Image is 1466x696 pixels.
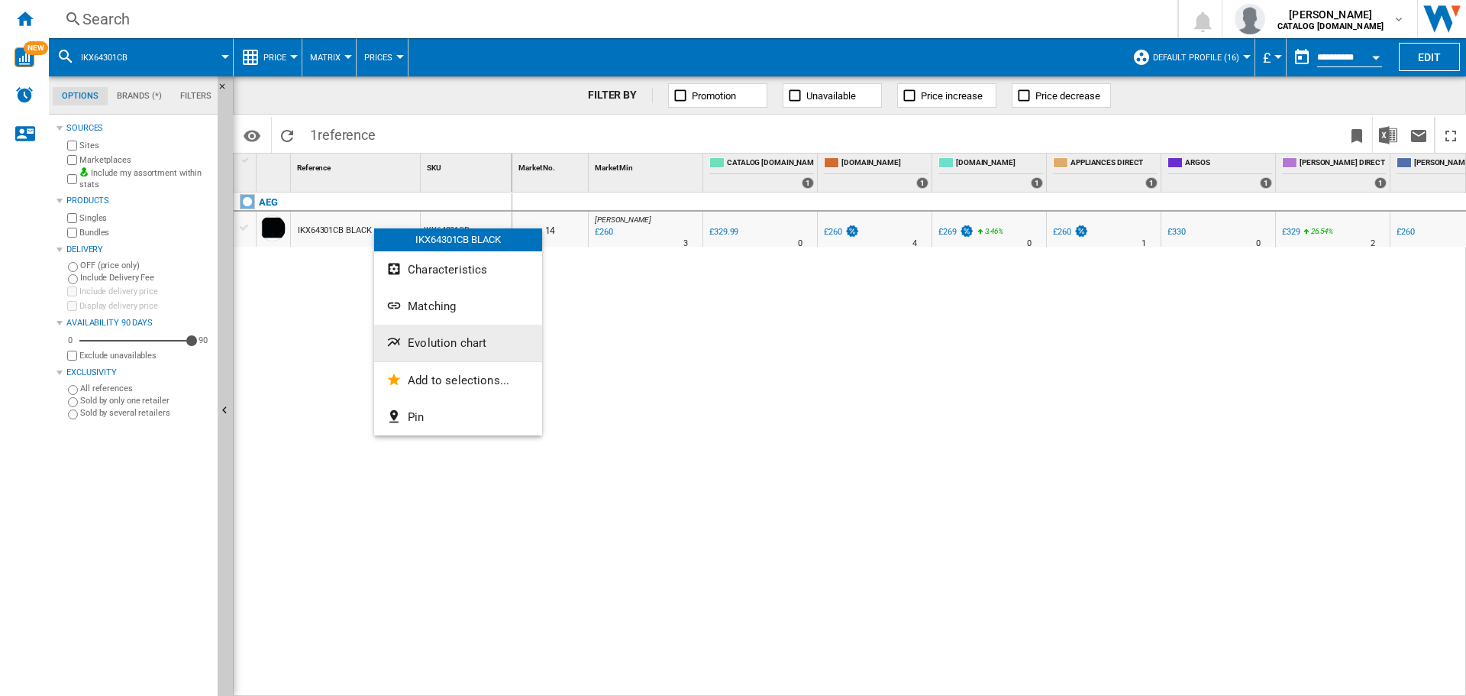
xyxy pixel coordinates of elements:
div: IKX64301CB BLACK [374,228,542,251]
button: Characteristics [374,251,542,288]
span: Pin [408,410,424,424]
button: Evolution chart [374,325,542,361]
button: Pin... [374,399,542,435]
span: Characteristics [408,263,487,277]
span: Evolution chart [408,336,486,350]
span: Matching [408,299,456,313]
button: Matching [374,288,542,325]
button: Add to selections... [374,362,542,399]
span: Add to selections... [408,374,509,387]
